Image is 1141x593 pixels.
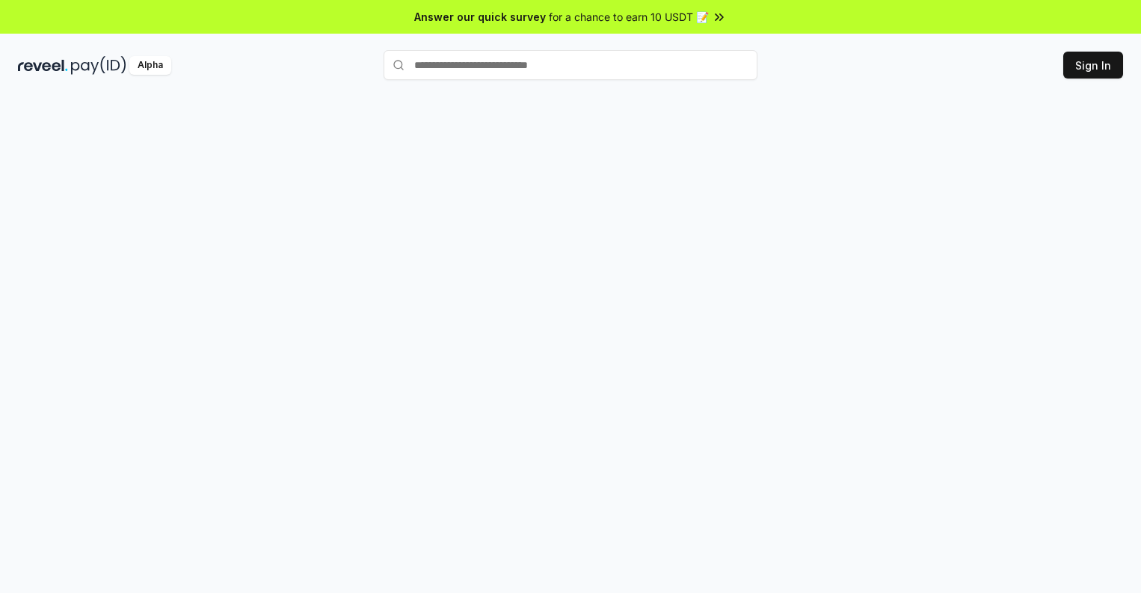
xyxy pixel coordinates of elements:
[71,56,126,75] img: pay_id
[1063,52,1123,79] button: Sign In
[18,56,68,75] img: reveel_dark
[549,9,709,25] span: for a chance to earn 10 USDT 📝
[414,9,546,25] span: Answer our quick survey
[129,56,171,75] div: Alpha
